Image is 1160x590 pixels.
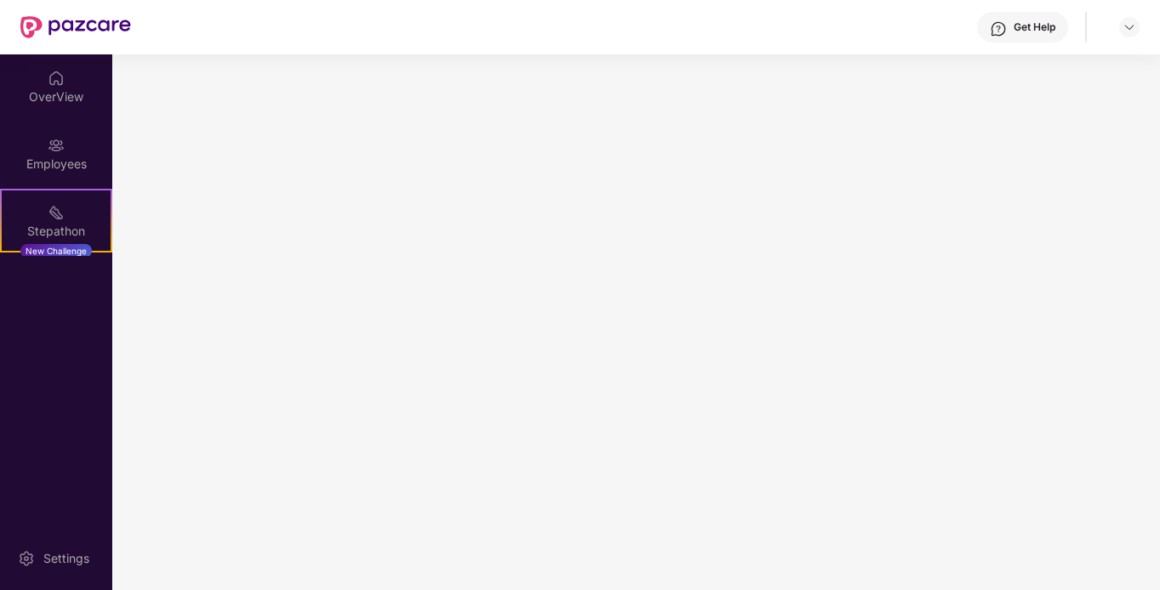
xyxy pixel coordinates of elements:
[20,16,131,38] img: New Pazcare Logo
[48,137,65,154] img: svg+xml;base64,PHN2ZyBpZD0iRW1wbG95ZWVzIiB4bWxucz0iaHR0cDovL3d3dy53My5vcmcvMjAwMC9zdmciIHdpZHRoPS...
[1014,20,1055,34] div: Get Help
[20,244,92,258] div: New Challenge
[1123,20,1136,34] img: svg+xml;base64,PHN2ZyBpZD0iRHJvcGRvd24tMzJ4MzIiIHhtbG5zPSJodHRwOi8vd3d3LnczLm9yZy8yMDAwL3N2ZyIgd2...
[18,550,35,567] img: svg+xml;base64,PHN2ZyBpZD0iU2V0dGluZy0yMHgyMCIgeG1sbnM9Imh0dHA6Ly93d3cudzMub3JnLzIwMDAvc3ZnIiB3aW...
[38,550,94,567] div: Settings
[2,223,111,240] div: Stepathon
[990,20,1007,37] img: svg+xml;base64,PHN2ZyBpZD0iSGVscC0zMngzMiIgeG1sbnM9Imh0dHA6Ly93d3cudzMub3JnLzIwMDAvc3ZnIiB3aWR0aD...
[48,70,65,87] img: svg+xml;base64,PHN2ZyBpZD0iSG9tZSIgeG1sbnM9Imh0dHA6Ly93d3cudzMub3JnLzIwMDAvc3ZnIiB3aWR0aD0iMjAiIG...
[48,204,65,221] img: svg+xml;base64,PHN2ZyB4bWxucz0iaHR0cDovL3d3dy53My5vcmcvMjAwMC9zdmciIHdpZHRoPSIyMSIgaGVpZ2h0PSIyMC...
